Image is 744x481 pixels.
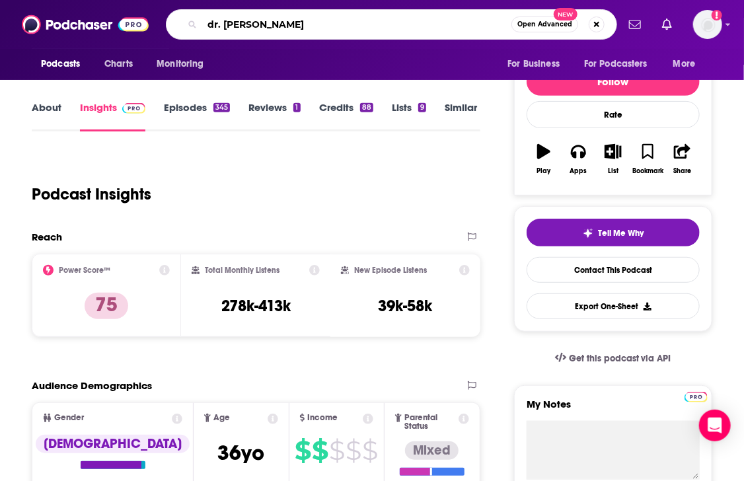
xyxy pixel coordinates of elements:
[293,103,300,112] div: 1
[32,101,61,131] a: About
[584,55,648,73] span: For Podcasters
[712,10,722,20] svg: Add a profile image
[164,101,230,131] a: Episodes345
[405,441,459,460] div: Mixed
[544,342,682,375] a: Get this podcast via API
[202,14,511,35] input: Search podcasts, credits, & more...
[59,266,110,275] h2: Power Score™
[561,135,595,183] button: Apps
[319,101,373,131] a: Credits88
[80,101,145,131] a: InsightsPodchaser Pro
[664,52,712,77] button: open menu
[221,296,291,316] h3: 278k-413k
[693,10,722,39] button: Show profile menu
[570,167,587,175] div: Apps
[346,440,361,461] span: $
[36,435,190,453] div: [DEMOGRAPHIC_DATA]
[527,67,700,96] button: Follow
[32,231,62,243] h2: Reach
[527,101,700,128] div: Rate
[354,266,427,275] h2: New Episode Listens
[624,13,646,36] a: Show notifications dropdown
[363,440,378,461] span: $
[248,101,300,131] a: Reviews1
[32,52,97,77] button: open menu
[599,228,644,239] span: Tell Me Why
[205,266,279,275] h2: Total Monthly Listens
[527,257,700,283] a: Contact This Podcast
[517,21,572,28] span: Open Advanced
[213,103,230,112] div: 345
[511,17,578,32] button: Open AdvancedNew
[122,103,145,114] img: Podchaser Pro
[295,440,311,461] span: $
[498,52,576,77] button: open menu
[657,13,677,36] a: Show notifications dropdown
[554,8,577,20] span: New
[673,55,696,73] span: More
[685,392,708,402] img: Podchaser Pro
[360,103,373,112] div: 88
[217,440,264,466] span: 36 yo
[576,52,667,77] button: open menu
[418,103,426,112] div: 9
[693,10,722,39] span: Logged in as putnampublicity
[693,10,722,39] img: User Profile
[157,55,204,73] span: Monitoring
[392,101,426,131] a: Lists9
[41,55,80,73] span: Podcasts
[96,52,141,77] a: Charts
[699,410,731,441] div: Open Intercom Messenger
[32,184,151,204] h1: Podcast Insights
[685,390,708,402] a: Pro website
[583,228,593,239] img: tell me why sparkle
[22,12,149,37] img: Podchaser - Follow, Share and Rate Podcasts
[104,55,133,73] span: Charts
[445,101,477,131] a: Similar
[673,167,691,175] div: Share
[537,167,551,175] div: Play
[527,293,700,319] button: Export One-Sheet
[166,9,617,40] div: Search podcasts, credits, & more...
[404,414,457,431] span: Parental Status
[378,296,432,316] h3: 39k-58k
[313,440,328,461] span: $
[665,135,700,183] button: Share
[32,379,152,392] h2: Audience Demographics
[213,414,230,422] span: Age
[527,398,700,421] label: My Notes
[630,135,665,183] button: Bookmark
[632,167,663,175] div: Bookmark
[527,135,561,183] button: Play
[608,167,618,175] div: List
[330,440,345,461] span: $
[569,353,671,364] span: Get this podcast via API
[507,55,560,73] span: For Business
[307,414,338,422] span: Income
[527,219,700,246] button: tell me why sparkleTell Me Why
[54,414,84,422] span: Gender
[147,52,221,77] button: open menu
[596,135,630,183] button: List
[85,293,128,319] p: 75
